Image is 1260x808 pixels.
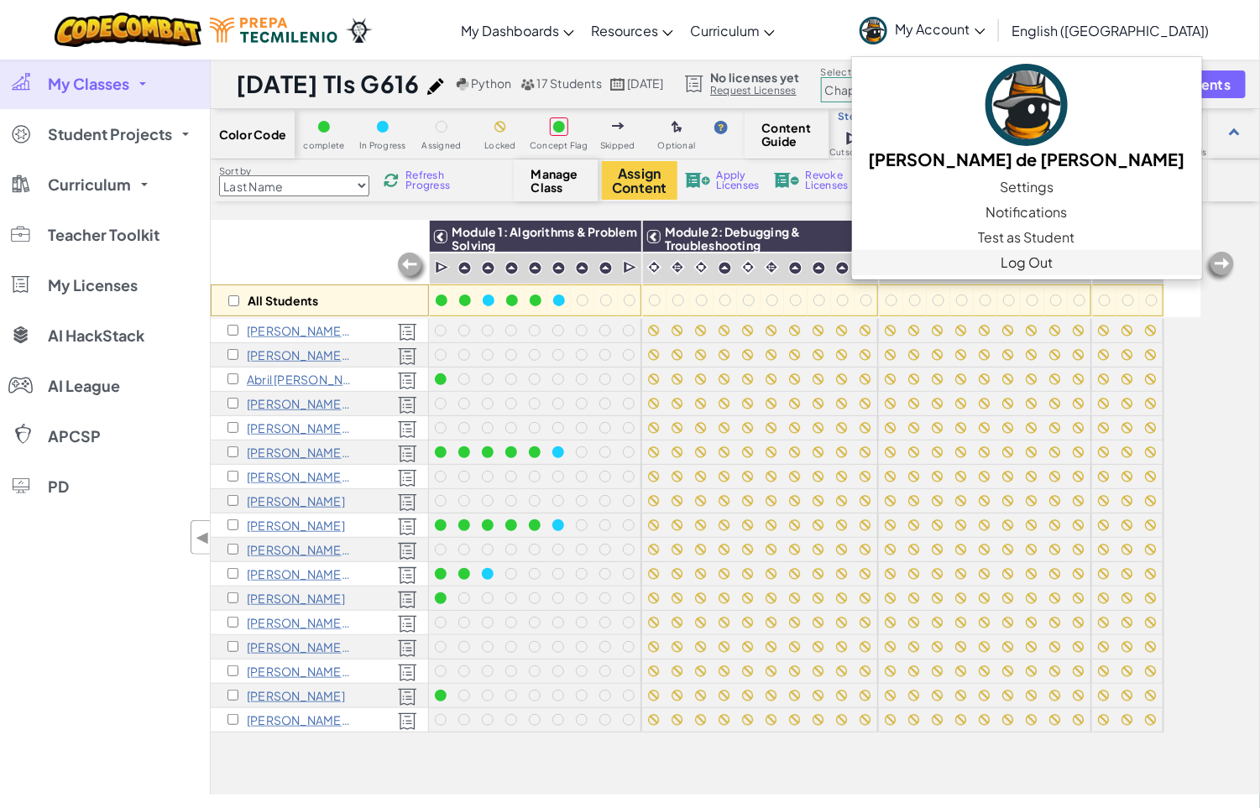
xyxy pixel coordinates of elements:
[852,250,1202,275] a: Log Out
[610,78,625,91] img: calendar.svg
[764,259,780,275] img: IconInteractive.svg
[531,167,581,194] span: Manage Class
[806,170,849,190] span: Revoke Licenses
[530,141,588,150] span: Concept Flag
[435,259,451,276] img: IconCutscene.svg
[762,121,812,148] span: Content Guide
[672,121,682,134] img: IconOptionalLevel.svg
[398,372,417,390] img: Licensed
[247,348,352,362] p: Abraham Abdiel Mendoza Garza A
[247,640,352,654] p: Sophia Ruíz Morón R
[829,148,875,157] span: Cutscenes
[398,712,417,731] img: Licensed
[821,65,964,79] label: Select Chapter
[48,378,120,394] span: AI League
[851,3,994,56] a: My Account
[457,78,469,91] img: python.png
[471,76,511,91] span: Python
[247,616,352,629] p: maria jose o
[484,141,515,150] span: Locked
[583,8,682,53] a: Resources
[48,227,159,242] span: Teacher Toolkit
[646,259,662,275] img: IconCinematic.svg
[812,261,826,275] img: IconPracticeLevel.svg
[247,373,352,386] p: Abril Selene Torres Camarillo C
[860,17,887,44] img: avatar
[247,494,345,508] p: Nicole Kraus Romero K
[452,8,583,53] a: My Dashboards
[685,173,710,188] img: IconLicenseApply.svg
[359,141,406,150] span: In Progress
[398,323,417,341] img: Licensed
[774,173,799,188] img: IconLicenseRevoke.svg
[690,22,760,39] span: Curriculum
[665,224,801,253] span: Module 2: Debugging & Troubleshooting
[829,110,876,123] h3: Story
[710,70,799,84] span: No licenses yet
[219,164,369,178] label: Sort by
[247,543,352,556] p: Alejandro Cuauhtemoc M
[247,421,352,435] p: Ximena Contreras Coti C
[247,470,352,483] p: Santiago Polanco G
[986,202,1068,222] span: Notifications
[520,78,536,91] img: MultipleUsers.png
[247,567,352,581] p: Marco Axel Vargas Morales M
[1203,250,1236,284] img: Arrow_Left_Inactive.png
[398,445,417,463] img: Licensed
[247,665,352,678] p: Isabela García s
[398,615,417,633] img: Licensed
[852,61,1202,175] a: [PERSON_NAME] de [PERSON_NAME]
[575,261,589,275] img: IconPracticeLevel.svg
[537,76,603,91] span: 17 Students
[1012,22,1210,39] span: English ([GEOGRAPHIC_DATA])
[422,141,462,150] span: Assigned
[714,121,728,134] img: IconHint.svg
[398,518,417,536] img: Licensed
[599,261,613,275] img: IconPracticeLevel.svg
[1004,8,1218,53] a: English ([GEOGRAPHIC_DATA])
[869,146,1185,172] h5: [PERSON_NAME] de [PERSON_NAME]
[48,127,172,142] span: Student Projects
[591,22,658,39] span: Resources
[682,8,783,53] a: Curriculum
[845,129,863,148] img: IconCutscene.svg
[896,20,986,38] span: My Account
[48,177,131,192] span: Curriculum
[398,420,417,439] img: Licensed
[48,76,129,91] span: My Classes
[693,259,709,275] img: IconCinematic.svg
[740,259,756,275] img: IconCinematic.svg
[247,689,345,702] p: Alejandro Daniel Vázquez V
[398,347,417,366] img: Licensed
[602,161,677,200] button: Assign Content
[717,170,760,190] span: Apply Licenses
[627,76,663,91] span: [DATE]
[405,170,457,190] span: Refresh Progress
[788,261,803,275] img: IconPracticeLevel.svg
[427,78,444,95] img: iconPencil.svg
[48,278,138,293] span: My Licenses
[658,141,696,150] span: Optional
[505,261,519,275] img: IconPracticeLevel.svg
[452,224,638,253] span: Module 1: Algorithms & Problem Solving
[398,664,417,682] img: Licensed
[623,259,639,276] img: IconCutscene.svg
[398,396,417,414] img: Licensed
[247,519,345,532] p: Mariano Lagunes García
[55,13,201,47] img: CodeCombat logo
[481,261,495,275] img: IconPracticeLevel.svg
[247,397,352,410] p: Isaac Emilio Torres Cano C
[247,446,352,459] p: Guillermo Alberto García García G
[210,18,337,43] img: Tecmilenio logo
[248,294,319,307] p: All Students
[718,261,732,275] img: IconPracticeLevel.svg
[398,542,417,560] img: Licensed
[346,18,373,43] img: Ozaria
[395,251,429,284] img: Arrow_Left_Inactive.png
[670,259,686,275] img: IconInteractive.svg
[48,328,144,343] span: AI HackStack
[552,261,566,275] img: IconPracticeLevel.svg
[612,123,625,129] img: IconSkippedLevel.svg
[304,141,345,150] span: complete
[852,225,1202,250] a: Test as Student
